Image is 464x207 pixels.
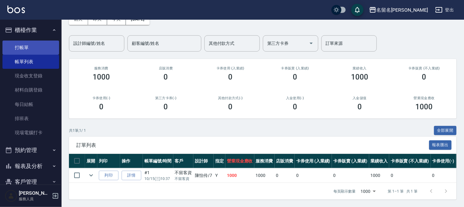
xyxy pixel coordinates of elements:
[206,96,256,100] h2: 其他付款方式(-)
[2,41,59,55] a: 打帳單
[389,168,430,183] td: 0
[2,142,59,158] button: 預約管理
[19,196,50,202] p: 服務人員
[175,170,192,176] div: 不留客資
[228,103,233,111] h3: 0
[120,154,143,168] th: 操作
[369,168,389,183] td: 1000
[2,55,59,69] a: 帳單列表
[97,154,120,168] th: 列印
[2,97,59,111] a: 每日結帳
[254,154,275,168] th: 服務消費
[367,4,430,16] button: 名留名[PERSON_NAME]
[431,154,456,168] th: 卡券使用(-)
[399,66,449,70] h2: 卡券販賣 (不入業績)
[2,126,59,140] a: 現場電腦打卡
[377,6,428,14] div: 名留名[PERSON_NAME]
[69,128,86,133] p: 共 1 筆, 1 / 1
[143,154,173,168] th: 帳單編號/時間
[422,73,426,81] h3: 0
[2,174,59,190] button: 客戶管理
[7,6,25,13] img: Logo
[399,96,449,100] h2: 營業現金應收
[293,73,297,81] h3: 0
[388,189,418,194] p: 第 1–1 筆 共 1 筆
[2,158,59,174] button: 報表及分析
[141,66,191,70] h2: 店販消費
[389,154,430,168] th: 卡券販賣 (不入業績)
[87,171,96,180] button: expand row
[306,38,316,48] button: Open
[214,154,225,168] th: 指定
[351,73,368,81] h3: 1000
[164,103,168,111] h3: 0
[93,73,110,81] h3: 1000
[2,22,59,38] button: 櫃檯作業
[141,96,191,100] h2: 第三方卡券(-)
[214,168,225,183] td: Y
[429,142,452,148] a: 報表匯出
[351,4,364,16] button: save
[275,154,295,168] th: 店販消費
[99,171,119,180] button: 列印
[335,96,385,100] h2: 入金儲值
[193,154,214,168] th: 設計師
[433,4,457,16] button: 登出
[369,154,389,168] th: 業績收入
[416,103,433,111] h3: 1000
[99,103,103,111] h3: 0
[76,96,126,100] h2: 卡券使用(-)
[76,66,126,70] h3: 服務消費
[431,168,456,183] td: 0
[332,154,369,168] th: 卡券販賣 (入業績)
[293,103,297,111] h3: 0
[275,168,295,183] td: 0
[295,154,332,168] th: 卡券使用 (入業績)
[429,140,452,150] button: 報表匯出
[143,168,173,183] td: #1
[332,168,369,183] td: 0
[254,168,275,183] td: 1000
[270,96,320,100] h2: 入金使用(-)
[2,69,59,83] a: 現金收支登錄
[193,168,214,183] td: 陳怡伶 /7
[225,168,254,183] td: 1000
[334,189,356,194] p: 每頁顯示數量
[358,183,378,200] div: 1000
[225,154,254,168] th: 營業現金應收
[19,190,50,196] h5: [PERSON_NAME]
[2,111,59,126] a: 排班表
[206,66,256,70] h2: 卡券使用 (入業績)
[76,142,429,148] span: 訂單列表
[2,83,59,97] a: 材料自購登錄
[175,176,192,182] p: 不留客資
[270,66,320,70] h2: 卡券販賣 (入業績)
[335,66,385,70] h2: 業績收入
[122,171,141,180] a: 詳情
[357,103,362,111] h3: 0
[228,73,233,81] h3: 0
[144,176,172,182] p: 10/15 (三) 10:37
[173,154,194,168] th: 客戶
[295,168,332,183] td: 0
[85,154,97,168] th: 展開
[164,73,168,81] h3: 0
[434,126,457,135] button: 全部展開
[5,190,17,202] img: Person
